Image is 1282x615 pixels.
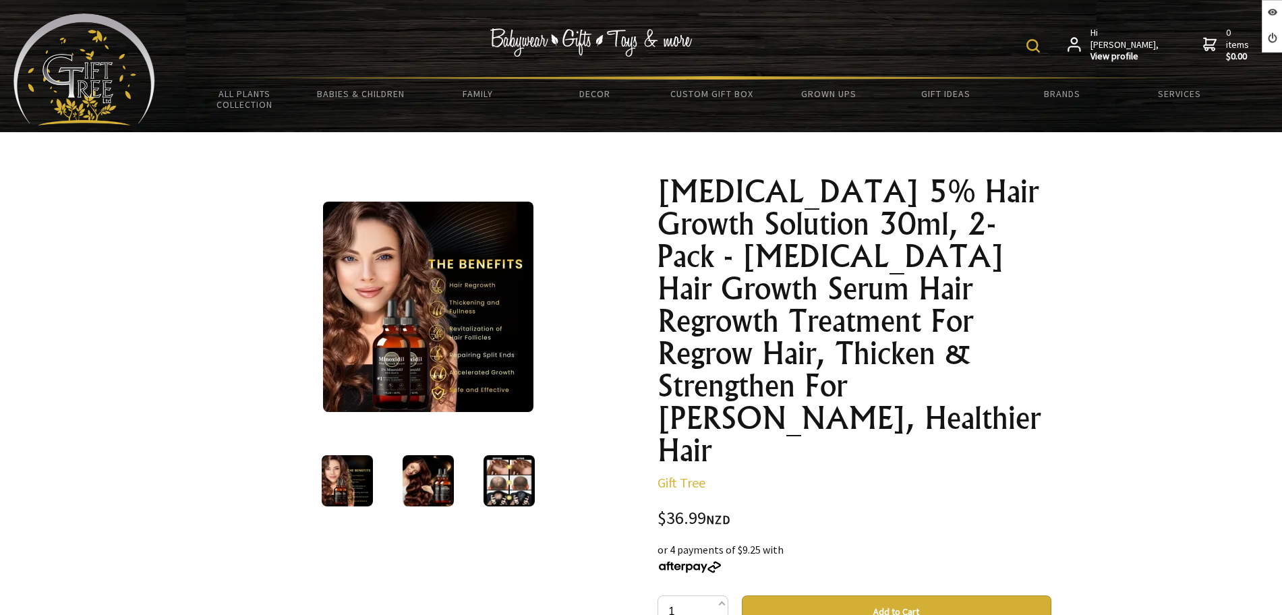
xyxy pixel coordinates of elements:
[186,80,303,119] a: All Plants Collection
[1026,39,1040,53] img: product search
[706,512,730,527] span: NZD
[658,474,705,491] a: Gift Tree
[1226,51,1252,63] strong: $0.00
[1068,27,1160,63] a: Hi [PERSON_NAME],View profile
[658,541,1051,574] div: or 4 payments of $9.25 with
[658,510,1051,528] div: $36.99
[1090,51,1160,63] strong: View profile
[13,13,155,125] img: Babyware - Gifts - Toys and more...
[484,455,535,506] img: Minoxidil 5% Hair Growth Solution 30ml, 2-Pack - Biotin Hair Growth Serum Hair Regrowth Treatment...
[1203,27,1252,63] a: 0 items$0.00
[1121,80,1237,108] a: Services
[403,455,454,506] img: Minoxidil 5% Hair Growth Solution 30ml, 2-Pack - Biotin Hair Growth Serum Hair Regrowth Treatment...
[1226,26,1252,63] span: 0 items
[322,455,373,506] img: Minoxidil 5% Hair Growth Solution 30ml, 2-Pack - Biotin Hair Growth Serum Hair Regrowth Treatment...
[1004,80,1121,108] a: Brands
[303,80,419,108] a: Babies & Children
[490,28,692,57] img: Babywear - Gifts - Toys & more
[770,80,887,108] a: Grown Ups
[419,80,536,108] a: Family
[658,561,722,573] img: Afterpay
[323,202,533,412] img: Minoxidil 5% Hair Growth Solution 30ml, 2-Pack - Biotin Hair Growth Serum Hair Regrowth Treatment...
[658,175,1051,467] h1: [MEDICAL_DATA] 5% Hair Growth Solution 30ml, 2-Pack - [MEDICAL_DATA] Hair Growth Serum Hair Regro...
[887,80,1003,108] a: Gift Ideas
[536,80,653,108] a: Decor
[653,80,770,108] a: Custom Gift Box
[1090,27,1160,63] span: Hi [PERSON_NAME],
